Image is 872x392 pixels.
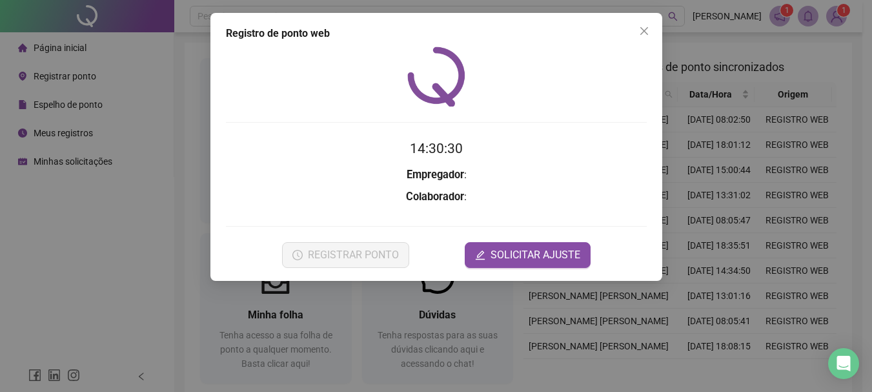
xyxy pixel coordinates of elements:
span: edit [475,250,485,260]
h3: : [226,167,647,183]
button: Close [634,21,654,41]
span: SOLICITAR AJUSTE [491,247,580,263]
strong: Empregador [406,169,463,181]
strong: Colaborador [406,191,464,203]
button: editSOLICITAR AJUSTE [465,242,591,268]
img: QRPoint [407,46,465,107]
time: 14:30:30 [410,141,463,156]
div: Registro de ponto web [226,26,647,41]
button: REGISTRAR PONTO [281,242,409,268]
span: close [639,26,649,36]
h3: : [226,189,647,205]
div: Open Intercom Messenger [828,348,859,379]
